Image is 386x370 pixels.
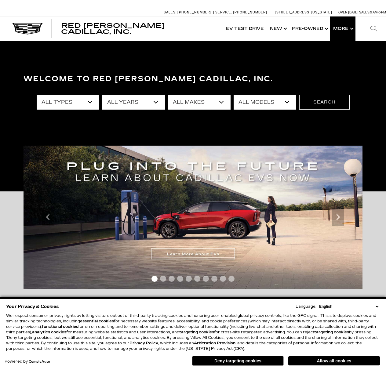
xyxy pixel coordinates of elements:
[160,276,166,282] span: Go to slide 2
[42,208,54,226] div: Previous
[61,22,165,35] span: Red [PERSON_NAME] Cadillac, Inc.
[213,11,269,14] a: Service: [PHONE_NUMBER]
[215,10,232,14] span: Service:
[29,360,50,364] a: ComplyAuto
[24,73,362,85] h3: Welcome to Red [PERSON_NAME] Cadillac, Inc.
[42,325,78,329] strong: functional cookies
[6,302,59,311] span: Your Privacy & Cookies
[5,360,50,364] div: Powered by
[151,276,158,282] span: Go to slide 1
[6,313,380,351] p: We respect consumer privacy rights by letting visitors opt out of third-party tracking cookies an...
[177,276,183,282] span: Go to slide 4
[223,16,267,41] a: EV Test Drive
[318,304,380,309] select: Language Select
[169,276,175,282] span: Go to slide 3
[370,10,386,14] span: 9 AM-6 PM
[179,330,214,334] strong: targeting cookies
[220,276,226,282] span: Go to slide 9
[338,10,359,14] span: Open [DATE]
[186,276,192,282] span: Go to slide 5
[228,276,235,282] span: Go to slide 10
[192,356,284,366] button: Deny targeting cookies
[12,23,43,34] img: Cadillac Dark Logo with Cadillac White Text
[177,10,212,14] span: [PHONE_NUMBER]
[332,208,344,226] div: Next
[289,16,330,41] a: Pre-Owned
[314,330,349,334] strong: targeting cookies
[211,276,217,282] span: Go to slide 8
[203,276,209,282] span: Go to slide 7
[102,95,165,110] select: Filter by year
[267,16,289,41] a: New
[194,341,235,345] strong: Arbitration Provision
[288,356,380,365] button: Allow all cookies
[61,23,217,35] a: Red [PERSON_NAME] Cadillac, Inc.
[164,10,177,14] span: Sales:
[129,341,158,345] a: Privacy Policy
[194,276,200,282] span: Go to slide 6
[233,10,267,14] span: [PHONE_NUMBER]
[299,95,350,110] button: Search
[359,10,370,14] span: Sales:
[24,146,362,289] img: ev-blog-post-banners-correctedcorrected
[37,95,99,110] select: Filter by type
[164,11,213,14] a: Sales: [PHONE_NUMBER]
[330,16,355,41] button: More
[234,95,296,110] select: Filter by model
[32,330,66,334] strong: analytics cookies
[168,95,231,110] select: Filter by make
[296,305,316,308] div: Language:
[275,10,332,14] a: [STREET_ADDRESS][US_STATE]
[80,319,114,323] strong: essential cookies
